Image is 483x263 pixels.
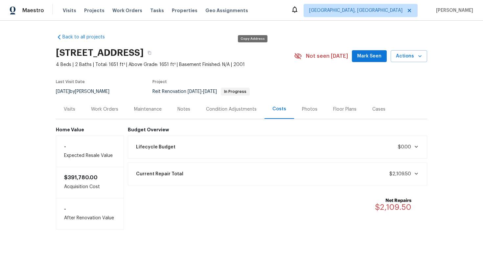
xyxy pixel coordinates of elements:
[398,145,411,149] span: $0.00
[206,106,257,113] div: Condition Adjustments
[177,106,190,113] div: Notes
[22,7,44,14] span: Maestro
[357,52,381,60] span: Mark Seen
[56,88,117,96] div: by [PERSON_NAME]
[134,106,162,113] div: Maintenance
[372,106,385,113] div: Cases
[352,50,387,62] button: Mark Seen
[84,7,104,14] span: Projects
[136,144,175,150] span: Lifecycle Budget
[56,34,119,40] a: Back to all projects
[91,106,118,113] div: Work Orders
[172,7,197,14] span: Properties
[205,7,248,14] span: Geo Assignments
[309,7,402,14] span: [GEOGRAPHIC_DATA], [GEOGRAPHIC_DATA]
[375,197,411,204] b: Net Repairs
[128,127,427,132] h6: Budget Overview
[433,7,473,14] span: [PERSON_NAME]
[56,80,85,84] span: Last Visit Date
[203,89,217,94] span: [DATE]
[56,167,124,198] div: Acquisition Cost
[188,89,201,94] span: [DATE]
[56,198,124,230] div: After Renovation Value
[389,172,411,176] span: $2,109.50
[396,52,422,60] span: Actions
[56,127,124,132] h6: Home Value
[221,90,249,94] span: In Progress
[272,106,286,112] div: Costs
[152,89,250,94] span: Reit Renovation
[188,89,217,94] span: -
[306,53,348,59] span: Not seen [DATE]
[56,136,124,167] div: Expected Resale Value
[63,7,76,14] span: Visits
[56,61,294,68] span: 4 Beds | 2 Baths | Total: 1651 ft² | Above Grade: 1651 ft² | Basement Finished: N/A | 2001
[136,171,183,177] span: Current Repair Total
[56,89,70,94] span: [DATE]
[302,106,317,113] div: Photos
[391,50,427,62] button: Actions
[64,106,75,113] div: Visits
[112,7,142,14] span: Work Orders
[152,80,167,84] span: Project
[64,206,116,211] h6: -
[375,203,411,211] span: $2,109.50
[64,175,98,180] span: $391,780.00
[64,144,116,149] h6: -
[333,106,356,113] div: Floor Plans
[150,8,164,13] span: Tasks
[56,50,144,56] h2: [STREET_ADDRESS]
